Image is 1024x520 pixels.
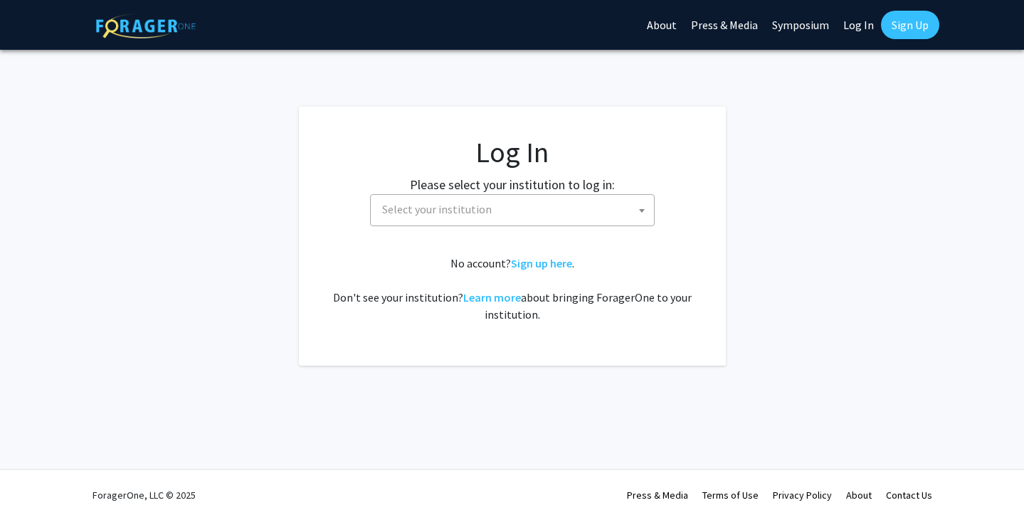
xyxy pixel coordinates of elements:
a: Press & Media [627,489,688,502]
a: About [846,489,872,502]
h1: Log In [327,135,697,169]
a: Sign up here [511,256,572,270]
a: Sign Up [881,11,939,39]
div: ForagerOne, LLC © 2025 [93,470,196,520]
span: Select your institution [382,202,492,216]
span: Select your institution [370,194,655,226]
div: No account? . Don't see your institution? about bringing ForagerOne to your institution. [327,255,697,323]
a: Terms of Use [702,489,759,502]
span: Select your institution [376,195,654,224]
a: Learn more about bringing ForagerOne to your institution [463,290,521,304]
img: ForagerOne Logo [96,14,196,38]
a: Contact Us [886,489,932,502]
a: Privacy Policy [773,489,832,502]
label: Please select your institution to log in: [410,175,615,194]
